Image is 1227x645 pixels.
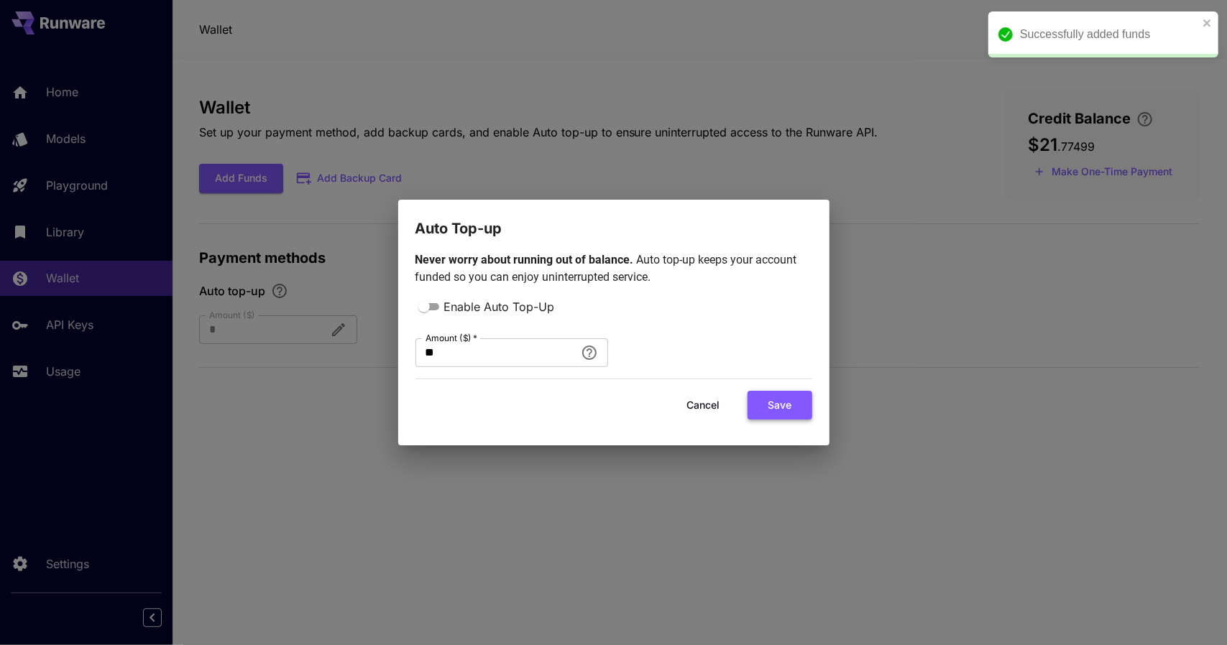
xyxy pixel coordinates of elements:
div: Successfully added funds [1020,26,1198,43]
span: Never worry about running out of balance. [415,253,637,266]
button: Save [748,391,812,420]
p: Auto top-up keeps your account funded so you can enjoy uninterrupted service. [415,251,812,286]
button: Cancel [671,391,736,420]
label: Amount ($) [426,332,477,344]
h2: Auto Top-up [398,200,830,240]
span: Enable Auto Top-Up [444,298,555,315]
button: close [1203,17,1213,29]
